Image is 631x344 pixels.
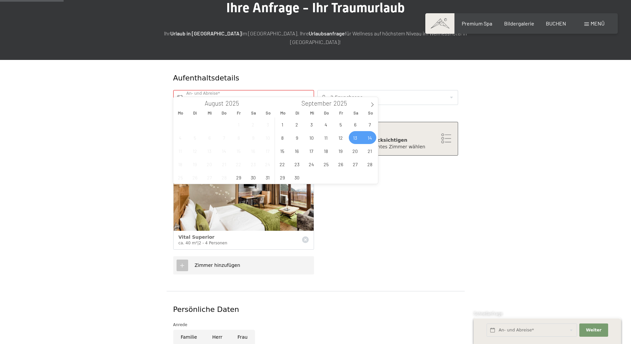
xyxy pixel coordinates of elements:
span: September 20, 2025 [349,144,362,157]
span: August 25, 2025 [174,171,187,184]
span: September 2, 2025 [290,118,303,131]
span: Sa [348,111,363,115]
span: September 14, 2025 [363,131,376,144]
span: Do [217,111,232,115]
span: September [301,100,332,107]
span: August 22, 2025 [232,158,245,171]
span: August 9, 2025 [247,131,260,144]
div: Zimmerwunsch berücksichtigen [324,137,451,144]
span: September 17, 2025 [305,144,318,157]
span: Menü [591,20,605,26]
span: Fr [232,111,246,115]
input: Year [332,99,353,107]
span: August 13, 2025 [203,144,216,157]
div: Anrede [173,321,458,328]
a: Bildergalerie [504,20,534,26]
span: September 16, 2025 [290,144,303,157]
span: September 3, 2025 [305,118,318,131]
span: Mi [202,111,217,115]
span: 2 - 4 Personen [199,241,227,245]
span: Zimmer hinzufügen [195,263,240,268]
span: Schnellanfrage [474,311,502,316]
a: BUCHEN [546,20,566,26]
span: August [205,100,224,107]
span: August 29, 2025 [232,171,245,184]
span: September 12, 2025 [334,131,347,144]
span: September 29, 2025 [276,171,289,184]
span: September 25, 2025 [320,158,333,171]
span: August 16, 2025 [247,144,260,157]
span: Fr [334,111,348,115]
a: Premium Spa [462,20,492,26]
span: Di [290,111,305,115]
span: September 4, 2025 [320,118,333,131]
span: Vital Superior [179,234,215,240]
span: August 27, 2025 [203,171,216,184]
span: August 8, 2025 [232,131,245,144]
span: August 31, 2025 [261,171,274,184]
span: Mo [173,111,188,115]
span: September 23, 2025 [290,158,303,171]
span: September 11, 2025 [320,131,333,144]
button: Weiter [579,323,608,337]
span: September 18, 2025 [320,144,333,157]
span: August 20, 2025 [203,158,216,171]
span: So [261,111,275,115]
img: Vital Superior [174,171,314,231]
span: September 19, 2025 [334,144,347,157]
span: September 27, 2025 [349,158,362,171]
span: September 26, 2025 [334,158,347,171]
span: ca. 40 m² [179,241,197,245]
span: August 3, 2025 [261,118,274,131]
span: August 7, 2025 [218,131,231,144]
span: August 21, 2025 [218,158,231,171]
div: Persönliche Daten [173,305,458,315]
span: September 15, 2025 [276,144,289,157]
span: Sa [246,111,261,115]
span: August 10, 2025 [261,131,274,144]
span: August 4, 2025 [174,131,187,144]
span: August 23, 2025 [247,158,260,171]
span: August 11, 2025 [174,144,187,157]
div: Aufenthaltsdetails [173,73,410,83]
span: September 10, 2025 [305,131,318,144]
span: August 30, 2025 [247,171,260,184]
strong: Urlaub in [GEOGRAPHIC_DATA] [170,30,241,36]
span: Mo [276,111,290,115]
span: September 1, 2025 [276,118,289,131]
strong: Urlaubsanfrage [309,30,345,36]
span: August 24, 2025 [261,158,274,171]
span: | [197,241,199,245]
span: September 8, 2025 [276,131,289,144]
span: So [363,111,378,115]
span: September 30, 2025 [290,171,303,184]
span: August 12, 2025 [188,144,201,157]
span: September 9, 2025 [290,131,303,144]
span: August 18, 2025 [174,158,187,171]
span: September 6, 2025 [349,118,362,131]
span: September 21, 2025 [363,144,376,157]
span: Weiter [586,327,602,333]
span: August 15, 2025 [232,144,245,157]
span: August 26, 2025 [188,171,201,184]
span: Do [319,111,334,115]
span: August 2, 2025 [247,118,260,131]
input: Year [224,99,245,107]
span: Mi [305,111,319,115]
div: Ich möchte ein bestimmtes Zimmer wählen [324,144,451,150]
span: September 5, 2025 [334,118,347,131]
span: August 19, 2025 [188,158,201,171]
span: September 24, 2025 [305,158,318,171]
span: Di [188,111,202,115]
span: August 17, 2025 [261,144,274,157]
span: September 28, 2025 [363,158,376,171]
span: August 28, 2025 [218,171,231,184]
span: September 7, 2025 [363,118,376,131]
span: August 6, 2025 [203,131,216,144]
span: August 5, 2025 [188,131,201,144]
span: August 1, 2025 [232,118,245,131]
p: Ihr im [GEOGRAPHIC_DATA]. Ihre für Wellness auf höchstem Niveau im Wellnesshotel in [GEOGRAPHIC_D... [150,29,481,46]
